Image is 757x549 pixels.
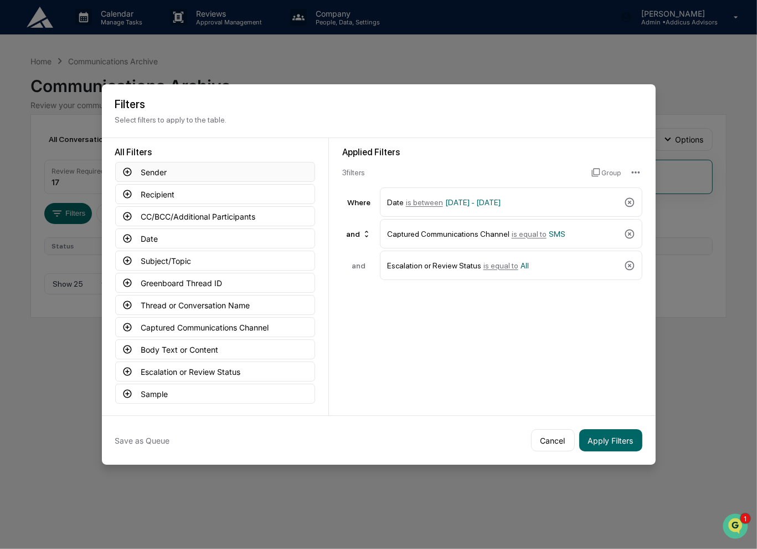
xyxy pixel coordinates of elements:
span: • [93,301,97,309]
button: Sender [115,162,315,182]
span: • [93,74,97,83]
div: and [342,225,375,243]
button: Body Text or Content [115,339,315,359]
p: Select filters to apply to the table. [115,115,642,124]
button: CC/BCC/Additional Participants [115,206,315,226]
div: 3 filter s [342,168,583,177]
button: Group [591,164,621,181]
div: Applied Filters [342,147,642,157]
button: Save as Queue [115,429,170,451]
img: 1746055101610-c473b297-6a78-478c-a979-82029cc54cd1 [22,60,31,69]
span: [DATE] [99,74,122,83]
span: Remote [73,270,189,278]
svg: > [52,261,65,274]
button: Date [115,228,315,248]
span: is equal to [483,261,518,270]
img: Jack Rasmussen [11,276,29,293]
span: [PERSON_NAME] [35,301,91,309]
button: Cancel [531,429,575,451]
img: 1746055101610-c473b297-6a78-478c-a979-82029cc54cd1 [22,287,31,296]
button: Send [192,342,205,355]
p: Sounds good, let me know! [41,50,145,64]
button: back [11,9,24,22]
button: Sample [115,384,315,404]
iframe: Open customer support [722,512,751,542]
div: Escalation or Review Status [387,256,620,275]
span: Greenboard Brokerage Account Instructions.mp4 [73,257,189,268]
button: Escalation or Review Status [115,362,315,382]
div: Captured Communications Channel [387,224,620,243]
img: Jack Rasmussen [11,49,29,67]
div: Date [387,192,620,212]
img: Go home [29,9,42,22]
div: All Filters [115,147,315,157]
button: Captured Communications Channel [115,317,315,337]
p: Sounds great, I have attached a video here which will walk new users through connecting their bro... [41,152,196,246]
button: Recipient [115,184,315,204]
div: Video file please, thank you. [88,104,196,117]
button: Apply Filters [579,429,642,451]
button: Thread or Conversation Name [115,295,315,315]
span: [DATE] [99,301,122,309]
button: Greenboard Thread ID [115,273,315,293]
span: All [521,261,529,270]
button: Subject/Topic [115,251,315,271]
span: is equal to [512,230,547,238]
span: [DATE] [179,125,202,134]
h2: Filters [115,98,642,111]
span: [DATE] - [DATE] [445,198,501,207]
span: SMS [549,230,565,238]
div: Where [342,198,375,207]
span: is between [406,198,443,207]
div: and [342,261,375,270]
a: > Greenboard Brokerage Account Instructions.mp4 Remote [41,250,196,286]
span: [PERSON_NAME] [35,74,91,83]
